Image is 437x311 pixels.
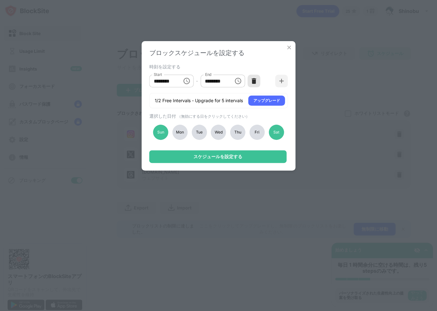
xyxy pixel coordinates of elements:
[232,75,244,87] button: Choose time, selected time is 1:00 PM
[149,113,286,119] div: 選択した日付
[177,114,250,119] span: （無効にする日をクリックしてください）
[153,125,168,140] div: Sun
[180,75,193,87] button: Choose time, selected time is 5:00 AM
[269,125,284,140] div: Sat
[250,125,265,140] div: Fri
[154,72,162,77] label: Start
[149,64,286,69] div: 時刻を設定する
[192,125,207,140] div: Tue
[253,97,280,104] div: アップグレード
[149,49,288,57] div: ブロックスケジュールを設定する
[205,72,212,77] label: End
[193,154,242,159] div: スケジュールを設定する
[155,97,243,104] div: 1/2 Free Intervals - Upgrade for 5 intervals
[172,125,187,140] div: Mon
[230,125,245,140] div: Thu
[196,78,198,84] div: -
[211,125,226,140] div: Wed
[286,44,292,51] img: x-button.svg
